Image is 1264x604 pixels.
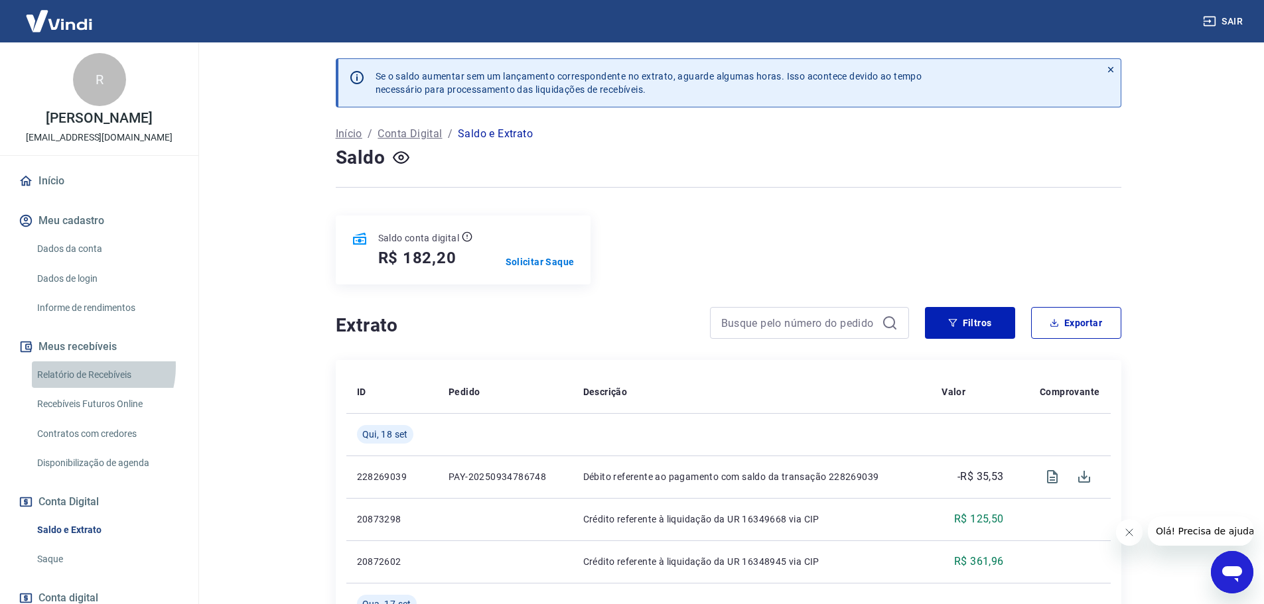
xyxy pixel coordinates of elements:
a: Início [336,126,362,142]
p: 228269039 [357,470,427,483]
p: / [448,126,453,142]
a: Informe de rendimentos [32,294,182,322]
p: Saldo conta digital [378,231,460,245]
a: Recebíveis Futuros Online [32,391,182,418]
button: Meu cadastro [16,206,182,235]
p: R$ 361,96 [954,554,1004,570]
img: Vindi [16,1,102,41]
a: Saldo e Extrato [32,516,182,544]
div: R [73,53,126,106]
iframe: Mensagem da empresa [1148,516,1253,546]
iframe: Botão para abrir a janela de mensagens [1211,551,1253,593]
p: [PERSON_NAME] [46,111,152,125]
span: Download [1068,461,1100,493]
p: ID [357,385,366,398]
a: Dados da conta [32,235,182,263]
button: Exportar [1031,307,1121,339]
a: Saque [32,546,182,573]
span: Visualizar [1036,461,1068,493]
button: Conta Digital [16,487,182,516]
h5: R$ 182,20 [378,247,456,269]
a: Conta Digital [378,126,442,142]
p: Se o saldo aumentar sem um lançamento correspondente no extrato, aguarde algumas horas. Isso acon... [376,70,922,96]
span: Olá! Precisa de ajuda? [8,9,111,20]
span: Qui, 18 set [362,428,408,441]
button: Filtros [925,307,1015,339]
a: Relatório de Recebíveis [32,361,182,389]
p: Descrição [583,385,628,398]
a: Disponibilização de agenda [32,450,182,477]
iframe: Fechar mensagem [1116,519,1143,546]
a: Início [16,166,182,196]
button: Sair [1200,9,1248,34]
a: Solicitar Saque [506,255,575,269]
p: [EMAIL_ADDRESS][DOMAIN_NAME] [26,131,173,145]
p: PAY-20250934786748 [449,470,562,483]
h4: Saldo [336,145,386,171]
p: Crédito referente à liquidação da UR 16348945 via CIP [583,555,920,568]
p: Saldo e Extrato [458,126,533,142]
h4: Extrato [336,312,694,339]
p: Pedido [449,385,480,398]
button: Meus recebíveis [16,332,182,361]
p: -R$ 35,53 [957,469,1004,485]
p: 20872602 [357,555,427,568]
input: Busque pelo número do pedido [721,313,877,333]
p: R$ 125,50 [954,511,1004,527]
p: / [368,126,372,142]
p: Comprovante [1040,385,1099,398]
p: 20873298 [357,513,427,526]
p: Crédito referente à liquidação da UR 16349668 via CIP [583,513,920,526]
a: Contratos com credores [32,420,182,448]
p: Valor [942,385,965,398]
p: Débito referente ao pagamento com saldo da transação 228269039 [583,470,920,483]
a: Dados de login [32,265,182,292]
